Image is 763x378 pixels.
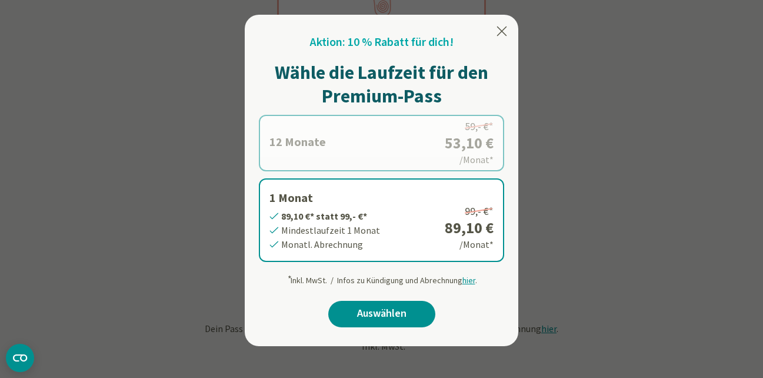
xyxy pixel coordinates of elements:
span: hier [462,275,475,286]
h2: Aktion: 10 % Rabatt für dich! [310,34,454,51]
button: CMP-Widget öffnen [6,344,34,372]
a: Auswählen [328,301,435,327]
h1: Wähle die Laufzeit für den Premium-Pass [259,61,504,108]
div: Inkl. MwSt. / Infos zu Kündigung und Abrechnung . [286,269,477,287]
